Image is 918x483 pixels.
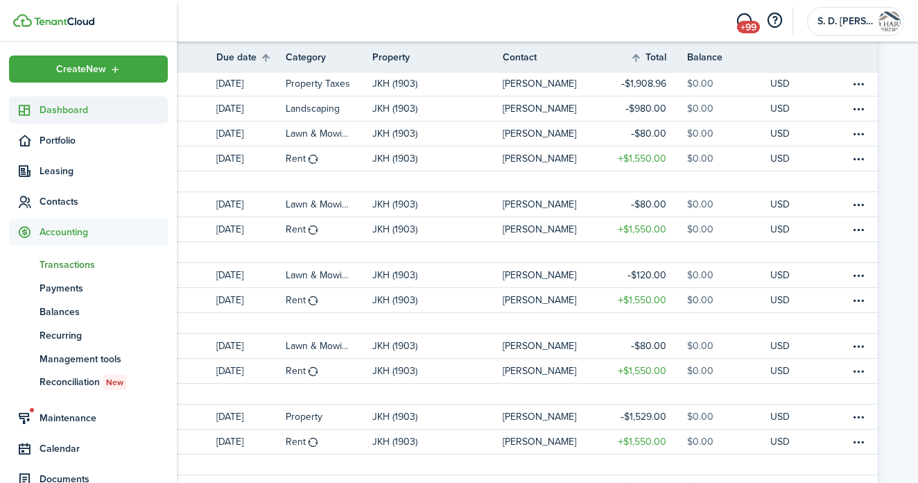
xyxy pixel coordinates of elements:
[687,146,770,171] a: $0.00
[9,371,168,394] a: ReconciliationNew
[687,430,770,454] a: $0.00
[40,411,168,425] span: Maintenance
[286,121,372,146] a: Lawn & Mowing
[9,56,168,83] button: Open menu
[604,146,687,171] a: $1,550.00
[503,437,576,448] table-profile-info-text: [PERSON_NAME]
[503,366,576,377] table-profile-info-text: [PERSON_NAME]
[604,405,687,429] a: $1,529.00
[372,96,503,121] a: JKH (1903)
[140,430,216,454] a: Paid
[604,288,687,312] a: $1,550.00
[216,76,243,91] p: [DATE]
[372,288,503,312] a: JKH (1903)
[770,222,790,237] p: USD
[770,434,790,449] p: USD
[625,101,666,116] table-amount-title: $980.00
[9,276,168,300] a: Payments
[216,288,286,312] a: [DATE]
[40,352,168,366] span: Management tools
[604,71,687,96] a: $1,908.96
[286,96,372,121] a: Landscaping
[687,197,713,212] table-amount-description: $0.00
[216,293,243,307] p: [DATE]
[372,146,503,171] a: JKH (1903)
[687,222,713,237] table-amount-description: $0.00
[770,334,808,358] a: USD
[140,288,216,312] a: Paid
[604,359,687,383] a: $1,550.00
[286,434,306,449] table-info-title: Rent
[216,409,243,424] p: [DATE]
[687,409,713,424] table-amount-description: $0.00
[770,71,808,96] a: USD
[140,359,216,383] a: Paid
[286,151,306,166] table-info-title: Rent
[503,412,576,423] table-profile-info-text: [PERSON_NAME]
[770,192,808,217] a: USD
[40,441,168,456] span: Calendar
[503,217,604,241] a: [PERSON_NAME]
[140,50,216,65] th: Status
[216,151,243,166] p: [DATE]
[503,71,604,96] a: [PERSON_NAME]
[9,96,168,124] a: Dashboard
[687,121,770,146] a: $0.00
[687,364,713,378] table-amount-description: $0.00
[286,364,306,378] table-info-title: Rent
[503,224,576,235] table-profile-info-text: [PERSON_NAME]
[503,295,576,306] table-profile-info-text: [PERSON_NAME]
[770,121,808,146] a: USD
[770,293,790,307] p: USD
[140,71,216,96] a: Paid
[40,225,168,239] span: Accounting
[503,405,604,429] a: [PERSON_NAME]
[40,281,168,296] span: Payments
[618,293,666,307] table-amount-title: $1,550.00
[372,364,417,378] p: JKH (1903)
[503,430,604,454] a: [PERSON_NAME]
[687,217,770,241] a: $0.00
[216,430,286,454] a: [DATE]
[140,146,216,171] a: Paid
[621,409,666,424] table-amount-title: $1,529.00
[286,76,350,91] table-info-title: Property Taxes
[503,50,604,65] th: Contact
[40,375,168,390] span: Reconciliation
[140,217,216,241] a: Paid
[40,328,168,343] span: Recurring
[216,268,243,282] p: [DATE]
[687,293,713,307] table-amount-description: $0.00
[604,217,687,241] a: $1,550.00
[9,347,168,371] a: Management tools
[372,50,503,65] th: Property
[216,222,243,237] p: [DATE]
[40,164,168,178] span: Leasing
[372,409,417,424] p: JKH (1903)
[604,121,687,146] a: $80.00
[503,153,576,164] table-profile-info-text: [PERSON_NAME]
[503,199,576,210] table-profile-info-text: [PERSON_NAME]
[770,268,790,282] p: USD
[503,96,604,121] a: [PERSON_NAME]
[216,359,286,383] a: [DATE]
[286,430,372,454] a: Rent
[604,263,687,287] a: $120.00
[216,121,286,146] a: [DATE]
[817,17,873,26] span: S. D. Harris Properties, LLC.
[770,405,808,429] a: USD
[216,96,286,121] a: [DATE]
[372,405,503,429] a: JKH (1903)
[687,126,713,141] table-amount-description: $0.00
[687,71,770,96] a: $0.00
[286,192,372,217] a: Lawn & Mowing
[40,103,168,117] span: Dashboard
[286,217,372,241] a: Rent
[618,364,666,378] table-amount-title: $1,550.00
[372,192,503,217] a: JKH (1903)
[140,121,216,146] a: Paid
[503,341,576,352] table-profile-info-text: [PERSON_NAME]
[140,192,216,217] a: Paid
[106,376,123,389] span: New
[770,151,790,166] p: USD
